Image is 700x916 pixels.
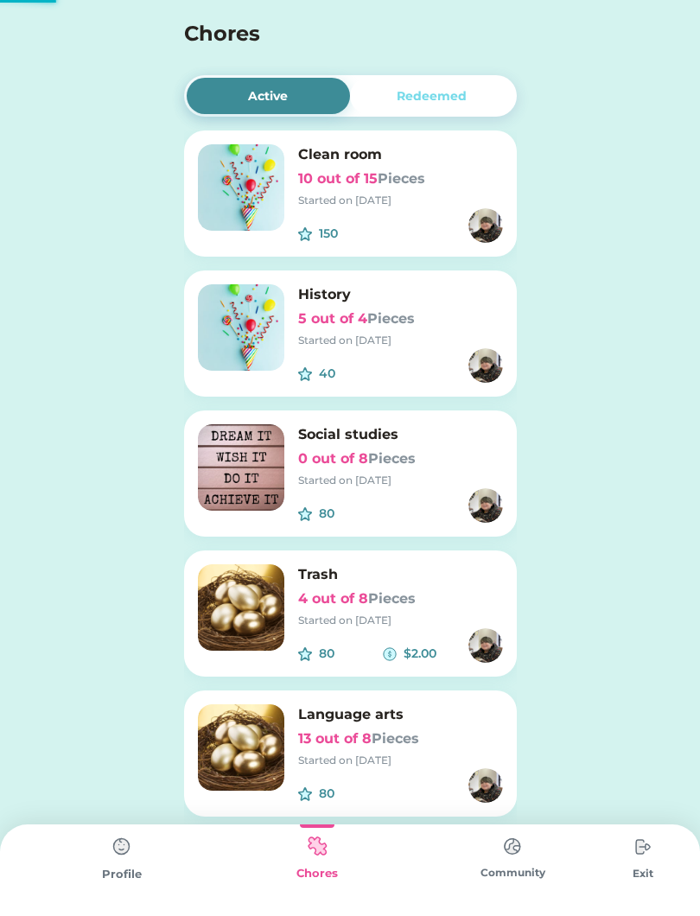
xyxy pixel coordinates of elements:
div: Redeemed [397,87,467,105]
div: 80 [319,645,384,663]
img: image.png [198,564,284,651]
font: Pieces [378,170,425,187]
div: Started on [DATE] [298,473,503,488]
img: image.png [198,144,284,231]
h6: 4 out of 8 [298,588,503,609]
img: https%3A%2F%2F1dfc823d71cc564f25c7cc035732a2d8.cdn.bubble.io%2Ff1732803766559x616253622509088000%... [468,488,503,523]
img: https%3A%2F%2F1dfc823d71cc564f25c7cc035732a2d8.cdn.bubble.io%2Ff1732803766559x616253622509088000%... [468,208,503,243]
div: 40 [319,365,384,383]
img: interface-favorite-star--reward-rating-rate-social-star-media-favorite-like-stars.svg [298,507,312,521]
img: type%3Dchores%2C%20state%3Ddefault.svg [626,830,660,864]
font: Pieces [372,730,419,747]
h6: 5 out of 4 [298,309,503,329]
div: 80 [319,505,384,523]
h4: Chores [184,18,470,49]
div: 80 [319,785,384,803]
img: money-cash-dollar-coin--accounting-billing-payment-cash-coin-currency-money-finance.svg [383,647,397,661]
h6: Trash [298,564,503,585]
div: Active [248,87,288,105]
img: image.png [198,424,284,511]
h6: 10 out of 15 [298,169,503,189]
img: interface-favorite-star--reward-rating-rate-social-star-media-favorite-like-stars.svg [298,647,312,661]
h6: Language arts [298,704,503,725]
div: Profile [24,866,220,883]
div: 150 [319,225,384,243]
div: Started on [DATE] [298,613,503,628]
font: Pieces [367,310,415,327]
img: type%3Dchores%2C%20state%3Ddefault.svg [105,830,139,864]
img: image.png [198,284,284,371]
h6: Clean room [298,144,503,165]
img: type%3Dkids%2C%20state%3Dselected.svg [300,830,334,863]
img: interface-favorite-star--reward-rating-rate-social-star-media-favorite-like-stars.svg [298,367,312,381]
h6: Social studies [298,424,503,445]
div: Community [415,865,610,881]
h6: 13 out of 8 [298,728,503,749]
img: type%3Dchores%2C%20state%3Ddefault.svg [495,830,530,863]
img: https%3A%2F%2F1dfc823d71cc564f25c7cc035732a2d8.cdn.bubble.io%2Ff1732803766559x616253622509088000%... [468,768,503,803]
div: Started on [DATE] [298,333,503,348]
img: interface-favorite-star--reward-rating-rate-social-star-media-favorite-like-stars.svg [298,787,312,801]
div: Started on [DATE] [298,753,503,768]
font: Pieces [368,450,416,467]
h6: History [298,284,503,305]
h6: 0 out of 8 [298,448,503,469]
img: https%3A%2F%2F1dfc823d71cc564f25c7cc035732a2d8.cdn.bubble.io%2Ff1732803766559x616253622509088000%... [468,348,503,383]
font: Pieces [368,590,416,607]
div: Exit [610,866,676,881]
div: $2.00 [404,645,468,663]
img: interface-favorite-star--reward-rating-rate-social-star-media-favorite-like-stars.svg [298,227,312,241]
div: Chores [220,865,415,882]
img: image.png [198,704,284,791]
div: Started on [DATE] [298,193,503,208]
img: https%3A%2F%2F1dfc823d71cc564f25c7cc035732a2d8.cdn.bubble.io%2Ff1732803766559x616253622509088000%... [468,628,503,663]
